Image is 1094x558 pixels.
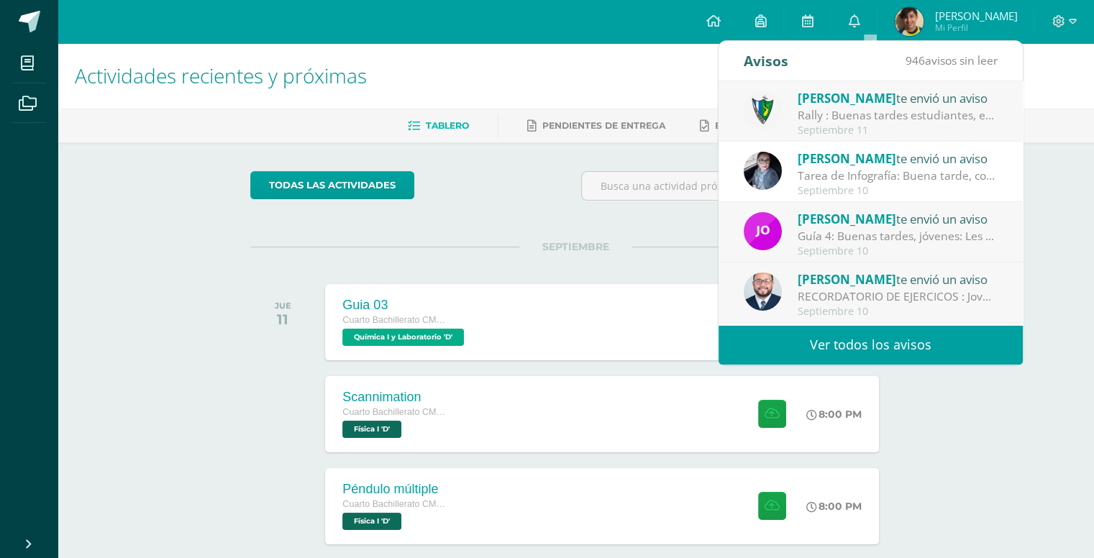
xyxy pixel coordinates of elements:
[342,390,450,405] div: Scannimation
[542,120,665,131] span: Pendientes de entrega
[275,301,291,311] div: JUE
[798,270,998,288] div: te envió un aviso
[895,7,924,36] img: dbfe0b640cf26bdc05025017ccb4744e.png
[250,171,414,199] a: todas las Actividades
[342,513,401,530] span: Física I 'D'
[798,245,998,257] div: Septiembre 10
[408,114,469,137] a: Tablero
[798,124,998,137] div: Septiembre 11
[342,421,401,438] span: Física I 'D'
[798,150,896,167] span: [PERSON_NAME]
[719,325,1023,365] a: Ver todos los avisos
[798,288,998,305] div: RECORDATORIO DE EJERCICOS : Jovenes buenas tardes, un gusto saludarlos. Les recuerdo de traer los...
[798,107,998,124] div: Rally : Buenas tardes estudiantes, es un gusto saludarlos. Por este medio se informa que los jóve...
[426,120,469,131] span: Tablero
[806,408,862,421] div: 8:00 PM
[744,273,782,311] img: eaa624bfc361f5d4e8a554d75d1a3cf6.png
[700,114,779,137] a: Entregadas
[806,500,862,513] div: 8:00 PM
[275,311,291,328] div: 11
[798,271,896,288] span: [PERSON_NAME]
[934,22,1017,34] span: Mi Perfil
[744,152,782,190] img: 702136d6d401d1cd4ce1c6f6778c2e49.png
[798,209,998,228] div: te envió un aviso
[798,168,998,184] div: Tarea de Infografía: Buena tarde, con preocupación he notado que algunos alumnos no están entrega...
[798,90,896,106] span: [PERSON_NAME]
[798,88,998,107] div: te envió un aviso
[342,329,464,346] span: Química I y Laboratorio 'D'
[519,240,632,253] span: SEPTIEMBRE
[906,52,998,68] span: avisos sin leer
[342,482,450,497] div: Péndulo múltiple
[798,185,998,197] div: Septiembre 10
[798,211,896,227] span: [PERSON_NAME]
[744,41,788,81] div: Avisos
[715,120,779,131] span: Entregadas
[798,306,998,318] div: Septiembre 10
[934,9,1017,23] span: [PERSON_NAME]
[342,407,450,417] span: Cuarto Bachillerato CMP Bachillerato en CCLL con Orientación en Computación
[75,62,367,89] span: Actividades recientes y próximas
[798,149,998,168] div: te envió un aviso
[798,228,998,244] div: Guía 4: Buenas tardes, jóvenes: Les recuerdo que aún hay grupos pendientes de entregar su trabajo...
[744,91,782,129] img: 9f174a157161b4ddbe12118a61fed988.png
[744,212,782,250] img: 6614adf7432e56e5c9e182f11abb21f1.png
[582,172,901,200] input: Busca una actividad próxima aquí...
[342,315,450,325] span: Cuarto Bachillerato CMP Bachillerato en CCLL con Orientación en Computación
[342,298,468,313] div: Guia 03
[906,52,925,68] span: 946
[527,114,665,137] a: Pendientes de entrega
[342,499,450,509] span: Cuarto Bachillerato CMP Bachillerato en CCLL con Orientación en Computación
